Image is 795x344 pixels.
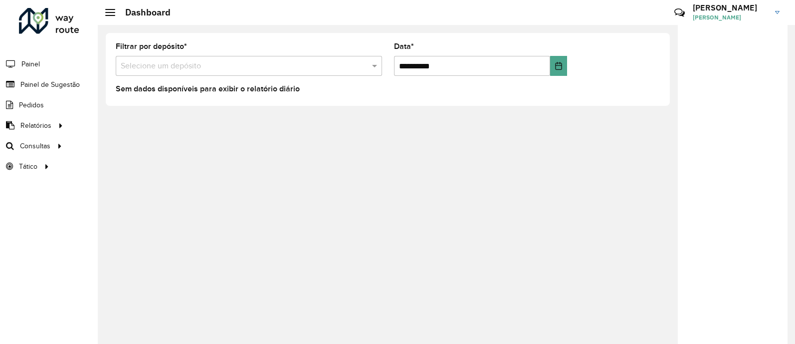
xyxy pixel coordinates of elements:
span: Tático [19,161,37,172]
h3: [PERSON_NAME] [693,3,768,12]
span: Painel de Sugestão [20,79,80,90]
span: [PERSON_NAME] [693,13,768,22]
span: Pedidos [19,100,44,110]
label: Data [394,40,414,52]
label: Sem dados disponíveis para exibir o relatório diário [116,83,300,95]
a: Contato Rápido [669,2,690,23]
span: Painel [21,59,40,69]
h2: Dashboard [115,7,171,18]
span: Consultas [20,141,50,151]
span: Relatórios [20,120,51,131]
label: Filtrar por depósito [116,40,187,52]
button: Choose Date [550,56,567,76]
